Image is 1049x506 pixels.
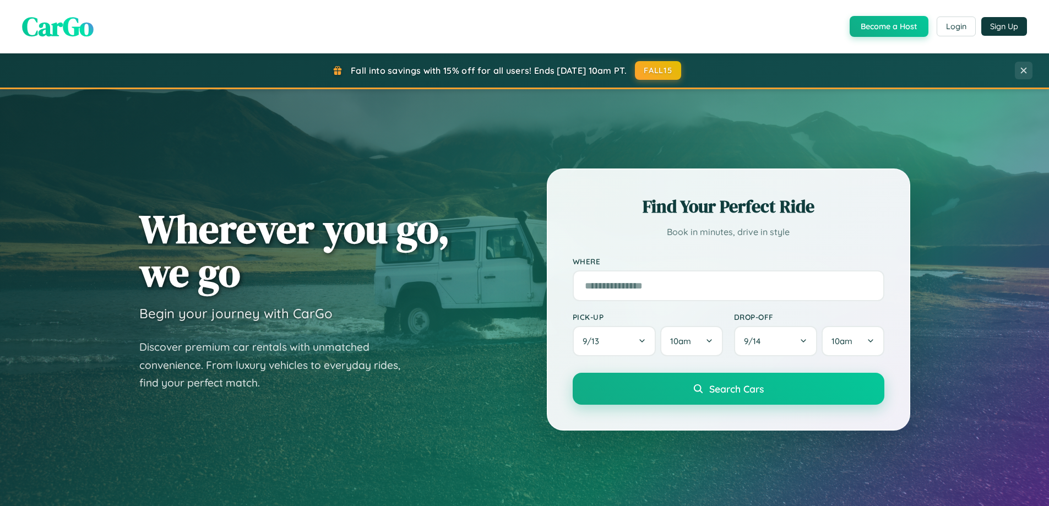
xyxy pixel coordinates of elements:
[573,373,884,405] button: Search Cars
[850,16,928,37] button: Become a Host
[139,338,415,392] p: Discover premium car rentals with unmatched convenience. From luxury vehicles to everyday rides, ...
[573,257,884,266] label: Where
[822,326,884,356] button: 10am
[573,312,723,322] label: Pick-up
[744,336,766,346] span: 9 / 14
[670,336,691,346] span: 10am
[22,8,94,45] span: CarGo
[139,207,450,294] h1: Wherever you go, we go
[573,326,656,356] button: 9/13
[351,65,627,76] span: Fall into savings with 15% off for all users! Ends [DATE] 10am PT.
[831,336,852,346] span: 10am
[635,61,681,80] button: FALL15
[139,305,333,322] h3: Begin your journey with CarGo
[573,224,884,240] p: Book in minutes, drive in style
[734,312,884,322] label: Drop-off
[660,326,722,356] button: 10am
[709,383,764,395] span: Search Cars
[981,17,1027,36] button: Sign Up
[937,17,976,36] button: Login
[573,194,884,219] h2: Find Your Perfect Ride
[583,336,605,346] span: 9 / 13
[734,326,818,356] button: 9/14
